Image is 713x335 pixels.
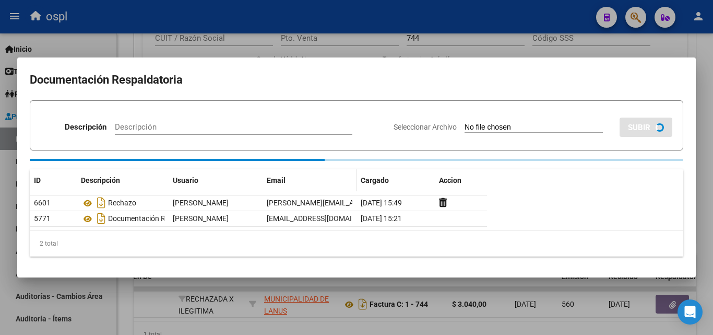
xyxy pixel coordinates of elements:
[30,70,683,90] h2: Documentación Respaldatoria
[34,199,51,207] span: 6601
[628,123,650,132] span: SUBIR
[173,176,198,184] span: Usuario
[620,118,672,137] button: SUBIR
[81,210,164,227] div: Documentación Respaldatoria.
[65,121,106,133] p: Descripción
[81,176,120,184] span: Descripción
[94,210,108,227] i: Descargar documento
[30,169,77,192] datatable-header-cell: ID
[267,199,438,207] span: [PERSON_NAME][EMAIL_ADDRESS][DOMAIN_NAME]
[356,169,435,192] datatable-header-cell: Cargado
[361,199,402,207] span: [DATE] 15:49
[34,214,51,223] span: 5771
[439,176,461,184] span: Accion
[81,194,164,211] div: Rechazo
[394,123,457,131] span: Seleccionar Archivo
[267,214,383,223] span: [EMAIL_ADDRESS][DOMAIN_NAME]
[263,169,356,192] datatable-header-cell: Email
[173,214,229,223] span: [PERSON_NAME]
[34,176,41,184] span: ID
[173,199,229,207] span: [PERSON_NAME]
[77,169,169,192] datatable-header-cell: Descripción
[169,169,263,192] datatable-header-cell: Usuario
[361,176,389,184] span: Cargado
[361,214,402,223] span: [DATE] 15:21
[678,299,703,325] div: Open Intercom Messenger
[267,176,286,184] span: Email
[30,230,683,257] div: 2 total
[435,169,487,192] datatable-header-cell: Accion
[94,194,108,211] i: Descargar documento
